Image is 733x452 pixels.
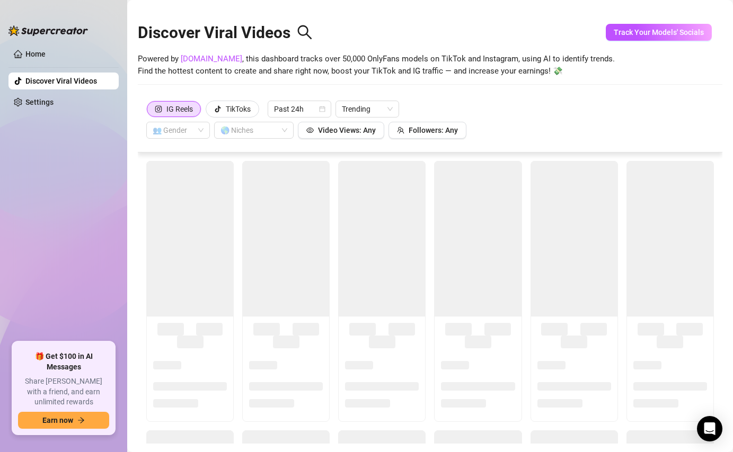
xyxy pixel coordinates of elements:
h2: Discover Viral Videos [138,23,313,43]
a: [DOMAIN_NAME] [181,54,242,64]
button: Video Views: Any [298,122,384,139]
span: tik-tok [214,105,222,113]
div: TikToks [226,101,251,117]
span: arrow-right [77,417,85,424]
div: IG Reels [166,101,193,117]
span: 🎁 Get $100 in AI Messages [18,351,109,372]
span: eye [306,126,314,134]
button: Earn nowarrow-right [18,412,109,429]
a: Discover Viral Videos [25,77,97,85]
span: Track Your Models' Socials [614,28,704,37]
span: team [397,126,404,134]
span: instagram [155,105,162,113]
img: logo-BBDzfeDw.svg [8,25,88,36]
span: search [297,24,313,40]
span: Powered by , this dashboard tracks over 50,000 OnlyFans models on TikTok and Instagram, using AI ... [138,53,615,78]
span: Video Views: Any [318,126,376,134]
span: calendar [319,106,325,112]
span: Followers: Any [409,126,458,134]
div: Open Intercom Messenger [697,416,722,441]
span: Earn now [42,416,73,424]
span: Past 24h [274,101,325,117]
span: Trending [342,101,393,117]
button: Followers: Any [388,122,466,139]
a: Home [25,50,46,58]
span: Share [PERSON_NAME] with a friend, and earn unlimited rewards [18,376,109,408]
button: Track Your Models' Socials [606,24,712,41]
a: Settings [25,98,54,106]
